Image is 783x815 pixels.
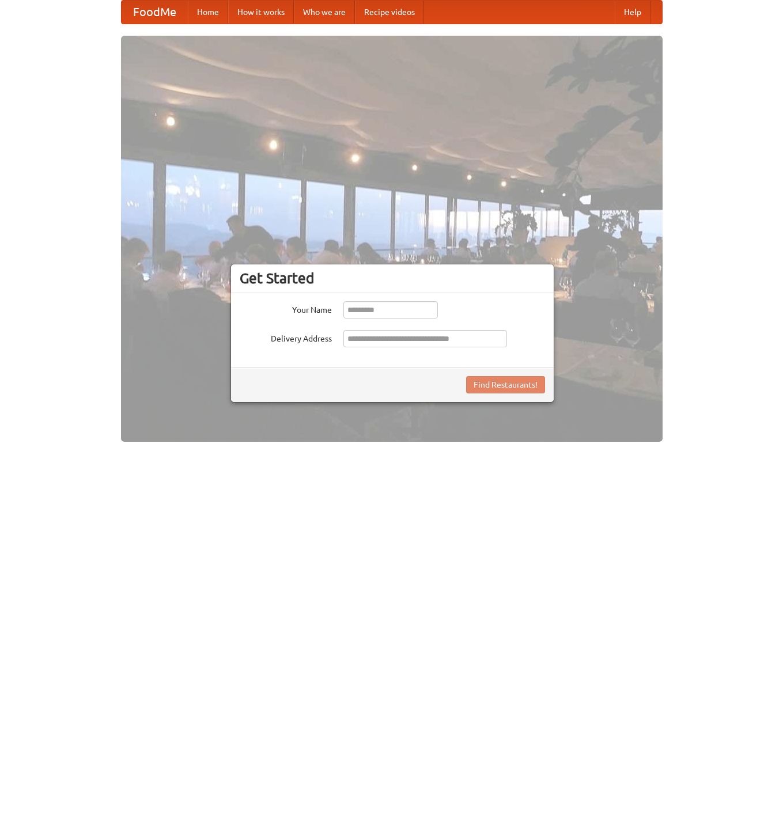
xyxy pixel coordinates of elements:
[355,1,424,24] a: Recipe videos
[240,301,332,316] label: Your Name
[294,1,355,24] a: Who we are
[122,1,188,24] a: FoodMe
[240,270,545,287] h3: Get Started
[466,376,545,393] button: Find Restaurants!
[240,330,332,344] label: Delivery Address
[228,1,294,24] a: How it works
[188,1,228,24] a: Home
[615,1,650,24] a: Help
